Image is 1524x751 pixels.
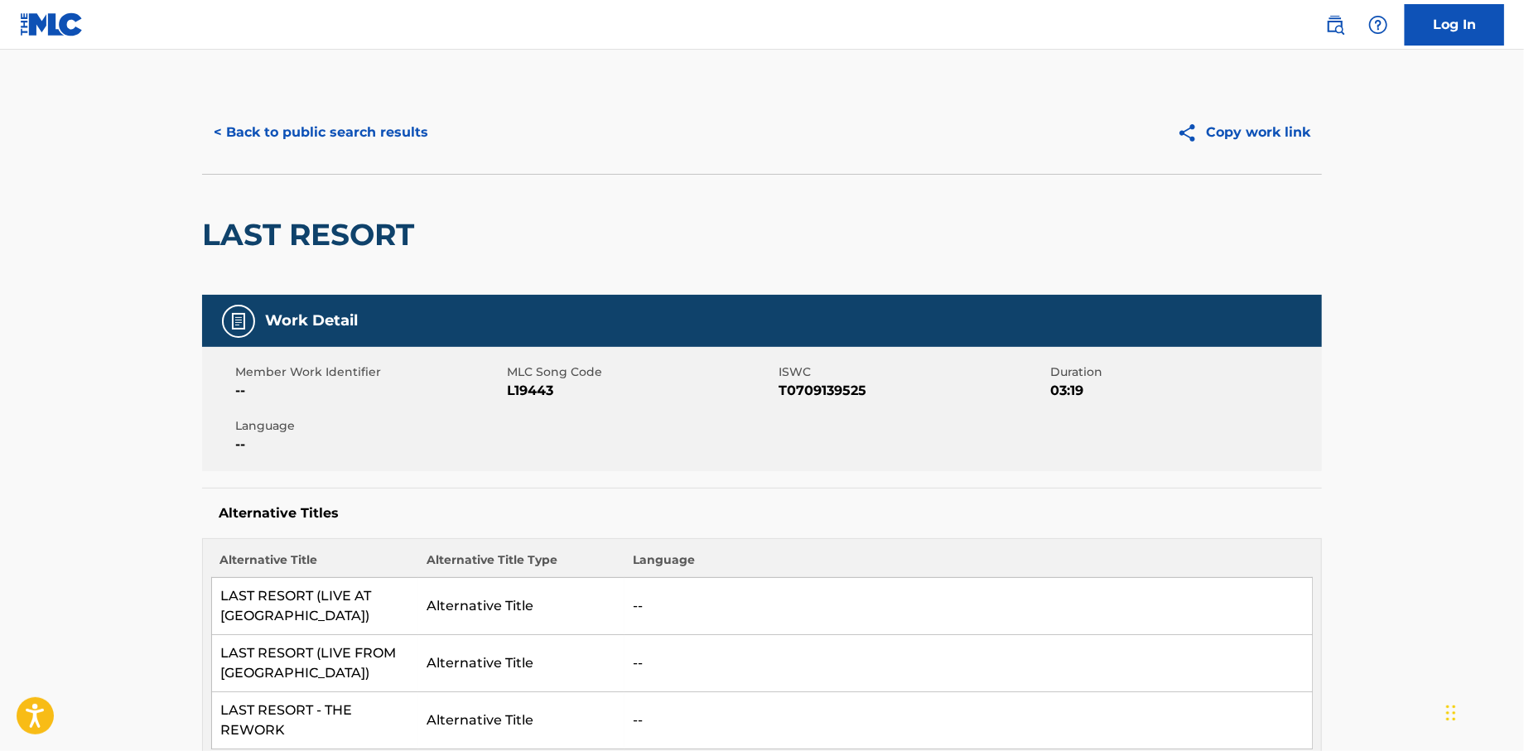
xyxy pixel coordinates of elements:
[20,12,84,36] img: MLC Logo
[418,635,625,692] td: Alternative Title
[625,692,1313,749] td: --
[418,578,625,635] td: Alternative Title
[1325,15,1345,35] img: search
[1441,672,1524,751] iframe: Chat Widget
[418,551,625,578] th: Alternative Title Type
[235,381,503,401] span: --
[229,311,248,331] img: Work Detail
[779,381,1046,401] span: T0709139525
[1177,123,1206,143] img: Copy work link
[212,635,418,692] td: LAST RESORT (LIVE FROM [GEOGRAPHIC_DATA])
[625,635,1313,692] td: --
[235,435,503,455] span: --
[1446,688,1456,738] div: Drag
[779,363,1046,381] span: ISWC
[1368,15,1388,35] img: help
[1165,112,1322,153] button: Copy work link
[1050,363,1318,381] span: Duration
[202,112,440,153] button: < Back to public search results
[507,381,774,401] span: L19443
[625,578,1313,635] td: --
[202,216,422,253] h2: LAST RESORT
[1050,381,1318,401] span: 03:19
[235,363,503,381] span: Member Work Identifier
[212,551,418,578] th: Alternative Title
[265,311,358,330] h5: Work Detail
[1405,4,1504,46] a: Log In
[625,551,1313,578] th: Language
[212,692,418,749] td: LAST RESORT - THE REWORK
[1319,8,1352,41] a: Public Search
[212,578,418,635] td: LAST RESORT (LIVE AT [GEOGRAPHIC_DATA])
[235,417,503,435] span: Language
[1362,8,1395,41] div: Help
[418,692,625,749] td: Alternative Title
[507,363,774,381] span: MLC Song Code
[219,505,1305,522] h5: Alternative Titles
